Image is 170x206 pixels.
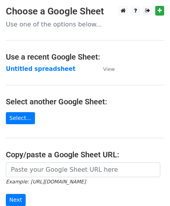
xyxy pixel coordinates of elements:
small: View [103,66,115,72]
a: Select... [6,112,35,124]
small: Example: [URL][DOMAIN_NAME] [6,179,86,185]
p: Use one of the options below... [6,20,164,28]
h4: Use a recent Google Sheet: [6,52,164,62]
h4: Select another Google Sheet: [6,97,164,106]
input: Paste your Google Sheet URL here [6,162,160,177]
h3: Choose a Google Sheet [6,6,164,17]
a: Untitled spreadsheet [6,65,75,72]
h4: Copy/paste a Google Sheet URL: [6,150,164,159]
a: View [95,65,115,72]
input: Next [6,194,26,206]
